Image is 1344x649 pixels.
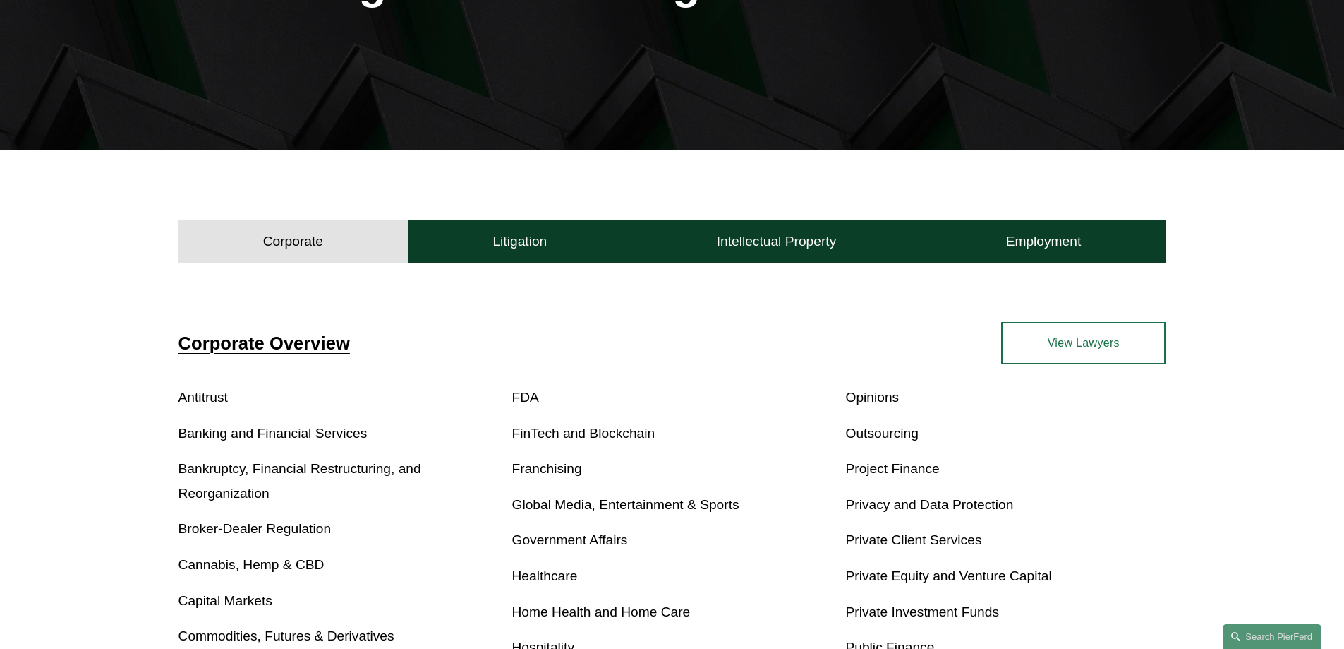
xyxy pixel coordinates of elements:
a: Bankruptcy, Financial Restructuring, and Reorganization [178,461,421,501]
h4: Employment [1006,233,1082,250]
h4: Litigation [492,233,547,250]
a: Commodities, Futures & Derivatives [178,629,394,643]
a: Broker-Dealer Regulation [178,521,332,536]
a: Cannabis, Hemp & CBD [178,557,325,572]
a: FinTech and Blockchain [512,426,655,441]
a: Government Affairs [512,532,628,547]
a: Private Equity and Venture Capital [845,568,1051,583]
a: FDA [512,390,539,405]
a: Project Finance [845,461,939,476]
a: Antitrust [178,390,228,405]
a: Capital Markets [178,593,272,608]
h4: Corporate [263,233,323,250]
a: Private Investment Funds [845,605,999,619]
a: Healthcare [512,568,578,583]
a: Opinions [845,390,899,405]
a: Corporate Overview [178,333,350,353]
a: Private Client Services [845,532,981,547]
a: Privacy and Data Protection [845,497,1013,512]
a: Outsourcing [845,426,918,441]
a: Home Health and Home Care [512,605,691,619]
a: Banking and Financial Services [178,426,368,441]
a: Franchising [512,461,582,476]
a: Search this site [1223,624,1321,649]
a: Global Media, Entertainment & Sports [512,497,739,512]
a: View Lawyers [1001,322,1166,364]
h4: Intellectual Property [717,233,837,250]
